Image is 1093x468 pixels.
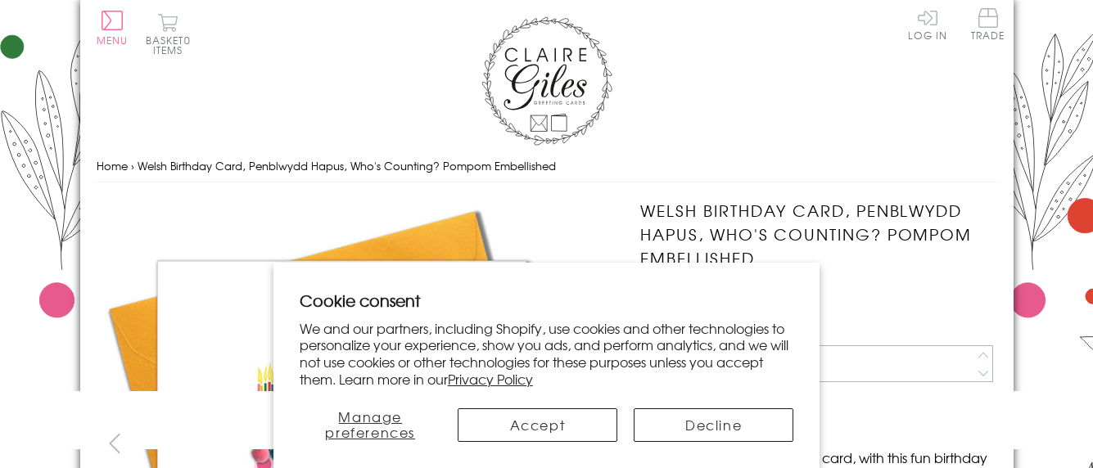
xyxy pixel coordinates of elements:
button: Accept [458,408,617,442]
a: Home [97,158,128,173]
button: Menu [97,11,129,45]
span: Trade [971,8,1005,40]
span: › [131,158,134,173]
button: Basket0 items [146,13,191,55]
span: Welsh Birthday Card, Penblwydd Hapus, Who's Counting? Pompom Embellished [138,158,556,173]
span: Manage preferences [325,407,415,442]
button: Manage preferences [300,408,441,442]
nav: breadcrumbs [97,150,997,183]
span: 0 items [153,33,191,57]
h1: Welsh Birthday Card, Penblwydd Hapus, Who's Counting? Pompom Embellished [640,199,996,269]
img: Claire Giles Greetings Cards [481,16,612,146]
button: prev [97,425,133,461]
button: Decline [634,408,793,442]
a: Log In [908,8,947,40]
span: Menu [97,33,129,47]
h2: Cookie consent [300,289,794,312]
a: Privacy Policy [448,369,533,389]
a: Trade [971,8,1005,43]
p: We and our partners, including Shopify, use cookies and other technologies to personalize your ex... [300,320,794,388]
